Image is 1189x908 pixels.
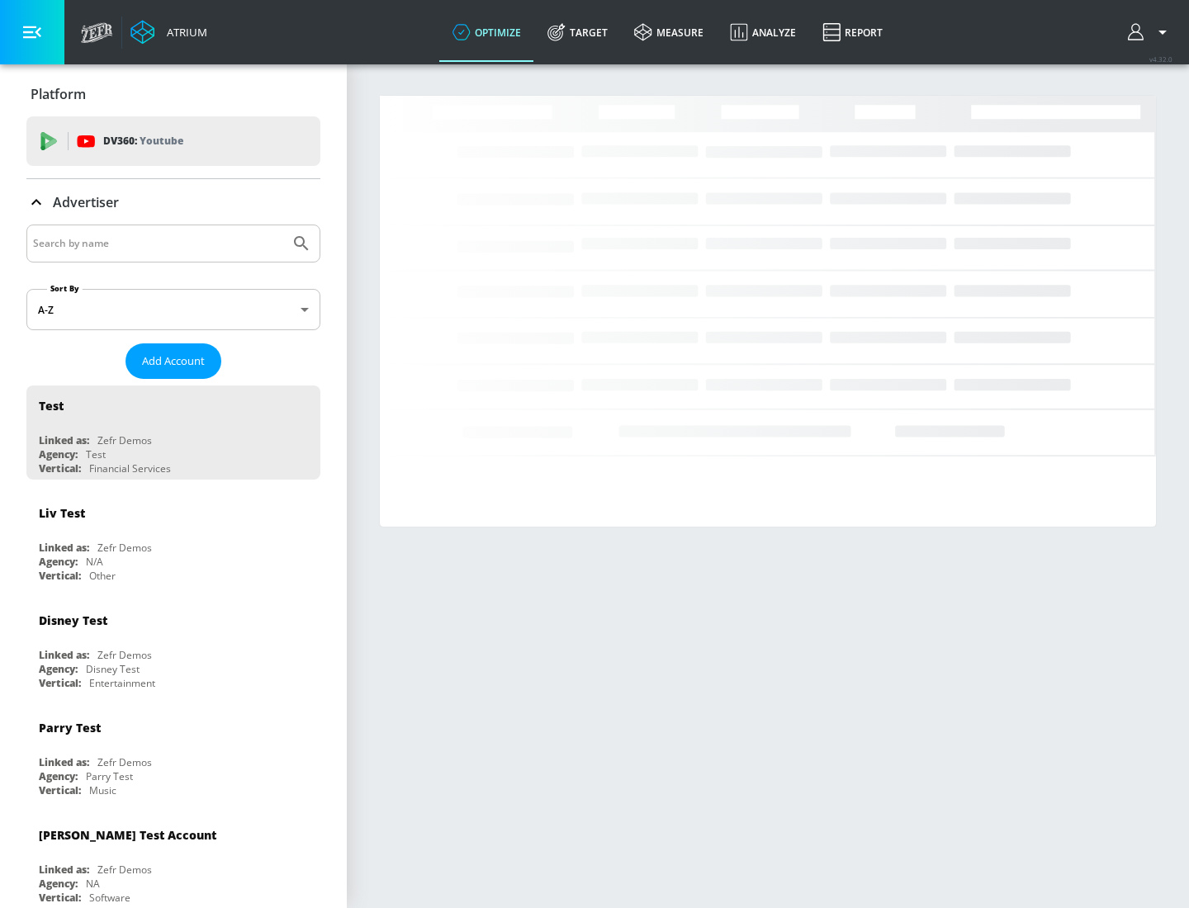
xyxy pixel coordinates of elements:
[534,2,621,62] a: Target
[26,289,320,330] div: A-Z
[86,447,106,461] div: Test
[39,447,78,461] div: Agency:
[26,179,320,225] div: Advertiser
[39,662,78,676] div: Agency:
[97,755,152,769] div: Zefr Demos
[26,116,320,166] div: DV360: Youtube
[39,863,89,877] div: Linked as:
[39,676,81,690] div: Vertical:
[26,71,320,117] div: Platform
[103,132,183,150] p: DV360:
[39,648,89,662] div: Linked as:
[89,676,155,690] div: Entertainment
[86,662,140,676] div: Disney Test
[140,132,183,149] p: Youtube
[86,877,100,891] div: NA
[130,20,207,45] a: Atrium
[39,769,78,783] div: Agency:
[26,385,320,480] div: TestLinked as:Zefr DemosAgency:TestVertical:Financial Services
[89,891,130,905] div: Software
[717,2,809,62] a: Analyze
[26,707,320,802] div: Parry TestLinked as:Zefr DemosAgency:Parry TestVertical:Music
[39,569,81,583] div: Vertical:
[39,827,216,843] div: [PERSON_NAME] Test Account
[39,555,78,569] div: Agency:
[86,769,133,783] div: Parry Test
[39,433,89,447] div: Linked as:
[39,891,81,905] div: Vertical:
[160,25,207,40] div: Atrium
[39,720,101,735] div: Parry Test
[26,493,320,587] div: Liv TestLinked as:Zefr DemosAgency:N/AVertical:Other
[86,555,103,569] div: N/A
[1149,54,1172,64] span: v 4.32.0
[809,2,896,62] a: Report
[126,343,221,379] button: Add Account
[142,352,205,371] span: Add Account
[31,85,86,103] p: Platform
[47,283,83,294] label: Sort By
[97,433,152,447] div: Zefr Demos
[39,505,85,521] div: Liv Test
[39,877,78,891] div: Agency:
[39,755,89,769] div: Linked as:
[33,233,283,254] input: Search by name
[439,2,534,62] a: optimize
[97,648,152,662] div: Zefr Demos
[97,541,152,555] div: Zefr Demos
[39,398,64,414] div: Test
[53,193,119,211] p: Advertiser
[39,783,81,797] div: Vertical:
[39,612,107,628] div: Disney Test
[26,600,320,694] div: Disney TestLinked as:Zefr DemosAgency:Disney TestVertical:Entertainment
[89,461,171,475] div: Financial Services
[89,783,116,797] div: Music
[97,863,152,877] div: Zefr Demos
[39,541,89,555] div: Linked as:
[89,569,116,583] div: Other
[39,461,81,475] div: Vertical:
[621,2,717,62] a: measure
